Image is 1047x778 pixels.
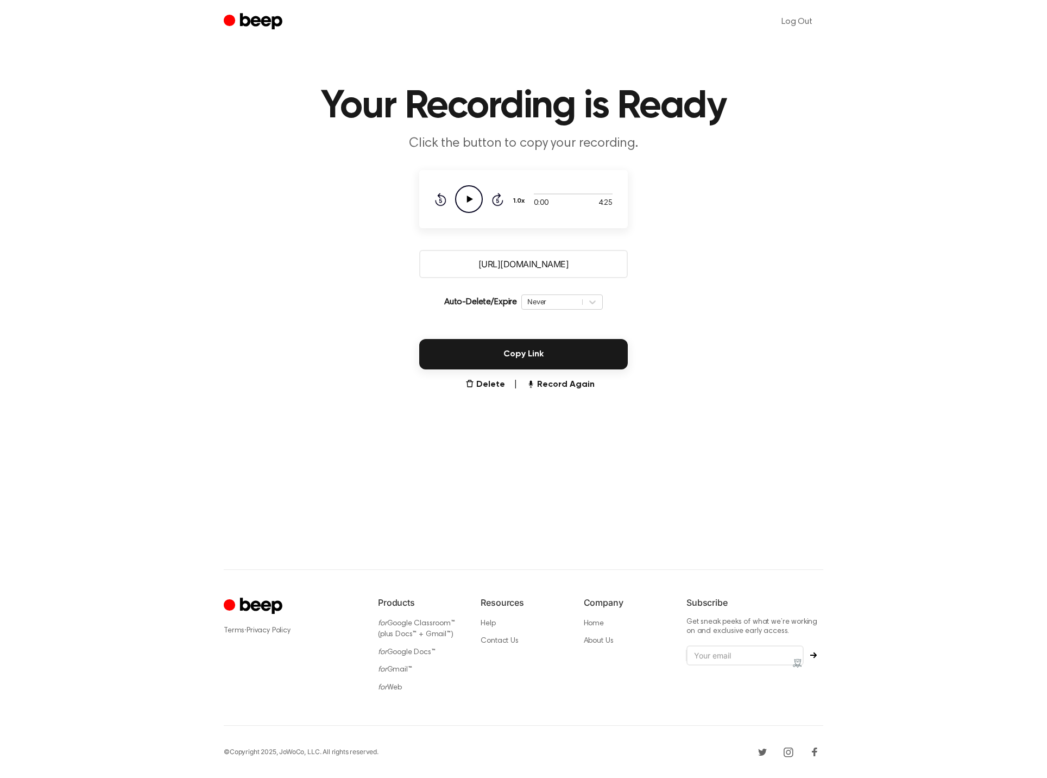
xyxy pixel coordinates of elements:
h6: Company [584,596,669,609]
button: Copy Link [419,339,628,369]
button: Delete [465,378,505,391]
a: Cruip [224,596,285,617]
a: Help [481,620,495,628]
input: Your email [686,645,804,666]
button: Subscribe [804,652,823,658]
a: Home [584,620,604,628]
a: forWeb [378,684,402,692]
a: forGmail™ [378,666,412,674]
a: forGoogle Docs™ [378,649,436,656]
a: Twitter [754,743,771,761]
button: 1.0x [512,192,529,210]
a: Facebook [806,743,823,761]
a: forGoogle Classroom™ (plus Docs™ + Gmail™) [378,620,455,639]
a: Log Out [771,9,823,35]
a: About Us [584,637,614,645]
i: for [378,620,387,628]
p: Get sneak peeks of what we’re working on and exclusive early access. [686,618,823,637]
div: Never [527,297,577,307]
a: Beep [224,11,285,33]
h1: Your Recording is Ready [245,87,802,126]
a: Terms [224,627,244,635]
a: Contact Us [481,637,518,645]
p: Click the button to copy your recording. [315,135,732,153]
div: © Copyright 2025, JoWoCo, LLC. All rights reserved. [224,747,379,757]
button: Record Again [526,378,595,391]
span: | [514,378,518,391]
a: Privacy Policy [247,627,291,635]
span: 0:00 [534,198,548,209]
i: for [378,649,387,656]
p: Auto-Delete/Expire [444,296,517,309]
h6: Resources [481,596,566,609]
span: 4:25 [598,198,613,209]
h6: Subscribe [686,596,823,609]
i: for [378,684,387,692]
a: Instagram [780,743,797,761]
i: for [378,666,387,674]
h6: Products [378,596,463,609]
div: · [224,625,361,636]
